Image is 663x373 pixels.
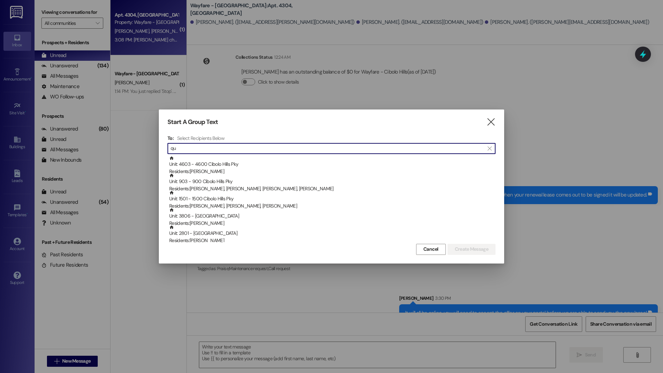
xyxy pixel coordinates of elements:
[169,225,496,245] div: Unit: 2801 - [GEOGRAPHIC_DATA]
[486,118,496,126] i: 
[169,220,496,227] div: Residents: [PERSON_NAME]
[169,202,496,210] div: Residents: [PERSON_NAME], [PERSON_NAME], [PERSON_NAME]
[171,144,484,153] input: Search for any contact or apartment
[169,156,496,175] div: Unit: 4603 - 4600 Cibolo Hills Pky
[167,135,174,141] h3: To:
[167,208,496,225] div: Unit: 3806 - [GEOGRAPHIC_DATA]Residents:[PERSON_NAME]
[167,118,218,126] h3: Start A Group Text
[416,244,446,255] button: Cancel
[169,237,496,244] div: Residents: [PERSON_NAME]
[167,156,496,173] div: Unit: 4603 - 4600 Cibolo Hills PkyResidents:[PERSON_NAME]
[167,190,496,208] div: Unit: 1501 - 1500 Cibolo Hills PkyResidents:[PERSON_NAME], [PERSON_NAME], [PERSON_NAME]
[167,225,496,242] div: Unit: 2801 - [GEOGRAPHIC_DATA]Residents:[PERSON_NAME]
[169,190,496,210] div: Unit: 1501 - 1500 Cibolo Hills Pky
[423,246,439,253] span: Cancel
[169,168,496,175] div: Residents: [PERSON_NAME]
[169,173,496,193] div: Unit: 903 - 900 Cibolo Hills Pky
[484,143,495,154] button: Clear text
[455,246,488,253] span: Create Message
[448,244,496,255] button: Create Message
[169,208,496,227] div: Unit: 3806 - [GEOGRAPHIC_DATA]
[177,135,224,141] h4: Select Recipients Below
[488,146,491,151] i: 
[169,185,496,192] div: Residents: [PERSON_NAME], [PERSON_NAME], [PERSON_NAME], [PERSON_NAME]
[167,173,496,190] div: Unit: 903 - 900 Cibolo Hills PkyResidents:[PERSON_NAME], [PERSON_NAME], [PERSON_NAME], [PERSON_NAME]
